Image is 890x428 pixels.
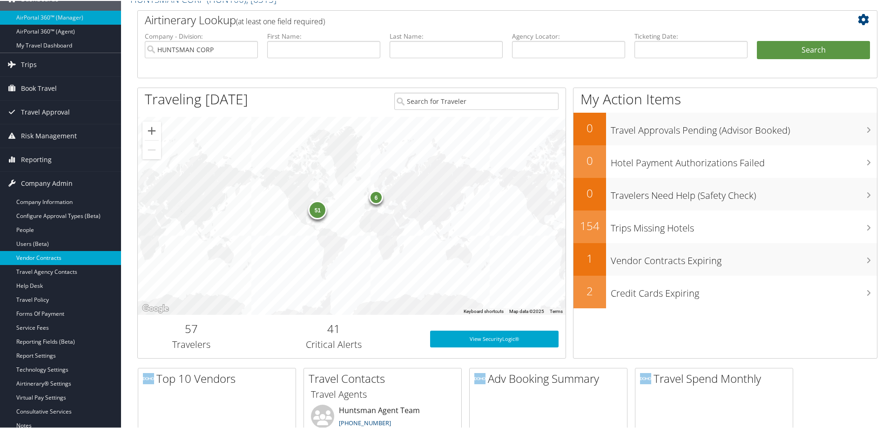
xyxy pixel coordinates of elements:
a: Open this area in Google Maps (opens a new window) [140,302,171,314]
img: domo-logo.png [474,372,485,383]
div: 51 [308,200,327,218]
h3: Travelers [145,337,238,350]
h1: My Action Items [573,88,877,108]
span: Risk Management [21,123,77,147]
h3: Critical Alerts [252,337,416,350]
span: (at least one field required) [236,15,325,26]
h3: Hotel Payment Authorizations Failed [611,151,877,169]
a: Terms (opens in new tab) [550,308,563,313]
h2: 0 [573,184,606,200]
a: 1Vendor Contracts Expiring [573,242,877,275]
h2: 41 [252,320,416,336]
button: Zoom out [142,140,161,158]
a: View SecurityLogic® [430,330,559,346]
h3: Trips Missing Hotels [611,216,877,234]
h2: Travel Spend Monthly [640,370,793,386]
h3: Travelers Need Help (Safety Check) [611,183,877,201]
h3: Vendor Contracts Expiring [611,249,877,266]
h3: Credit Cards Expiring [611,281,877,299]
span: Reporting [21,147,52,170]
h2: 0 [573,152,606,168]
h2: 154 [573,217,606,233]
h3: Travel Agents [311,387,454,400]
button: Keyboard shortcuts [464,307,504,314]
span: Map data ©2025 [509,308,544,313]
h2: Adv Booking Summary [474,370,627,386]
img: domo-logo.png [640,372,651,383]
button: Search [757,40,870,59]
img: Google [140,302,171,314]
button: Zoom in [142,121,161,139]
h2: 2 [573,282,606,298]
label: First Name: [267,31,380,40]
h2: 57 [145,320,238,336]
label: Agency Locator: [512,31,625,40]
h1: Traveling [DATE] [145,88,248,108]
a: 0Travelers Need Help (Safety Check) [573,177,877,210]
h2: 1 [573,250,606,265]
span: Trips [21,52,37,75]
h2: Top 10 Vendors [143,370,296,386]
div: 6 [369,189,383,203]
a: [PHONE_NUMBER] [339,418,391,426]
h3: Travel Approvals Pending (Advisor Booked) [611,118,877,136]
img: domo-logo.png [143,372,154,383]
label: Last Name: [390,31,503,40]
a: 0Hotel Payment Authorizations Failed [573,144,877,177]
span: Book Travel [21,76,57,99]
h2: 0 [573,119,606,135]
a: 2Credit Cards Expiring [573,275,877,307]
label: Ticketing Date: [634,31,748,40]
a: 154Trips Missing Hotels [573,210,877,242]
input: Search for Traveler [394,92,559,109]
label: Company - Division: [145,31,258,40]
span: Travel Approval [21,100,70,123]
h2: Airtinerary Lookup [145,11,809,27]
span: Company Admin [21,171,73,194]
a: 0Travel Approvals Pending (Advisor Booked) [573,112,877,144]
h2: Travel Contacts [309,370,461,386]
